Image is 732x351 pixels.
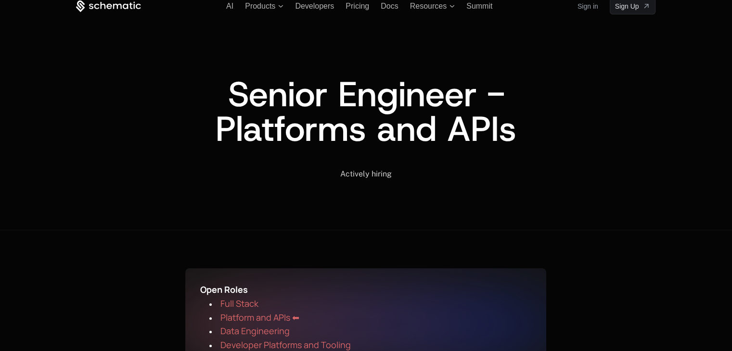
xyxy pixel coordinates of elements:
[381,2,398,10] a: Docs
[346,2,369,10] a: Pricing
[200,284,247,295] span: Open Roles
[466,2,492,10] a: Summit
[226,2,233,10] a: AI
[220,327,289,336] a: Data Engineering
[220,341,350,350] a: Developer Platforms and Tooling
[295,2,334,10] a: Developers
[615,1,639,11] span: Sign Up
[245,2,275,11] span: Products
[220,312,299,323] span: Platform and APIs ⬅
[216,71,516,152] span: Senior Engineer - Platforms and APIs
[220,298,258,309] span: Full Stack
[410,2,447,11] span: Resources
[220,300,258,308] a: Full Stack
[340,169,392,178] span: Actively hiring
[220,339,350,351] span: Developer Platforms and Tooling
[220,325,289,337] span: Data Engineering
[220,314,299,322] a: Platform and APIs ⬅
